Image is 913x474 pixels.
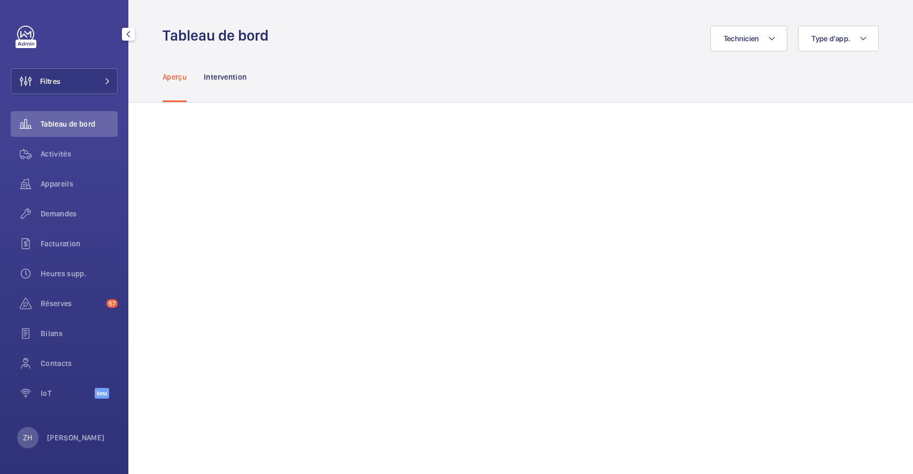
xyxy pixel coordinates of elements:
[95,388,109,399] span: Beta
[163,72,187,82] p: Aperçu
[798,26,879,51] button: Type d'app.
[41,268,118,279] span: Heures supp.
[204,72,247,82] p: Intervention
[41,208,118,219] span: Demandes
[710,26,788,51] button: Technicien
[47,432,105,443] p: [PERSON_NAME]
[23,432,32,443] p: ZH
[41,298,102,309] span: Réserves
[41,119,118,129] span: Tableau de bord
[106,299,118,308] span: 57
[41,328,118,339] span: Bilans
[41,358,118,369] span: Contacts
[811,34,850,43] span: Type d'app.
[11,68,118,94] button: Filtres
[41,388,95,399] span: IoT
[41,178,118,189] span: Appareils
[40,76,60,87] span: Filtres
[163,26,275,45] h1: Tableau de bord
[724,34,759,43] span: Technicien
[41,149,118,159] span: Activités
[41,238,118,249] span: Facturation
